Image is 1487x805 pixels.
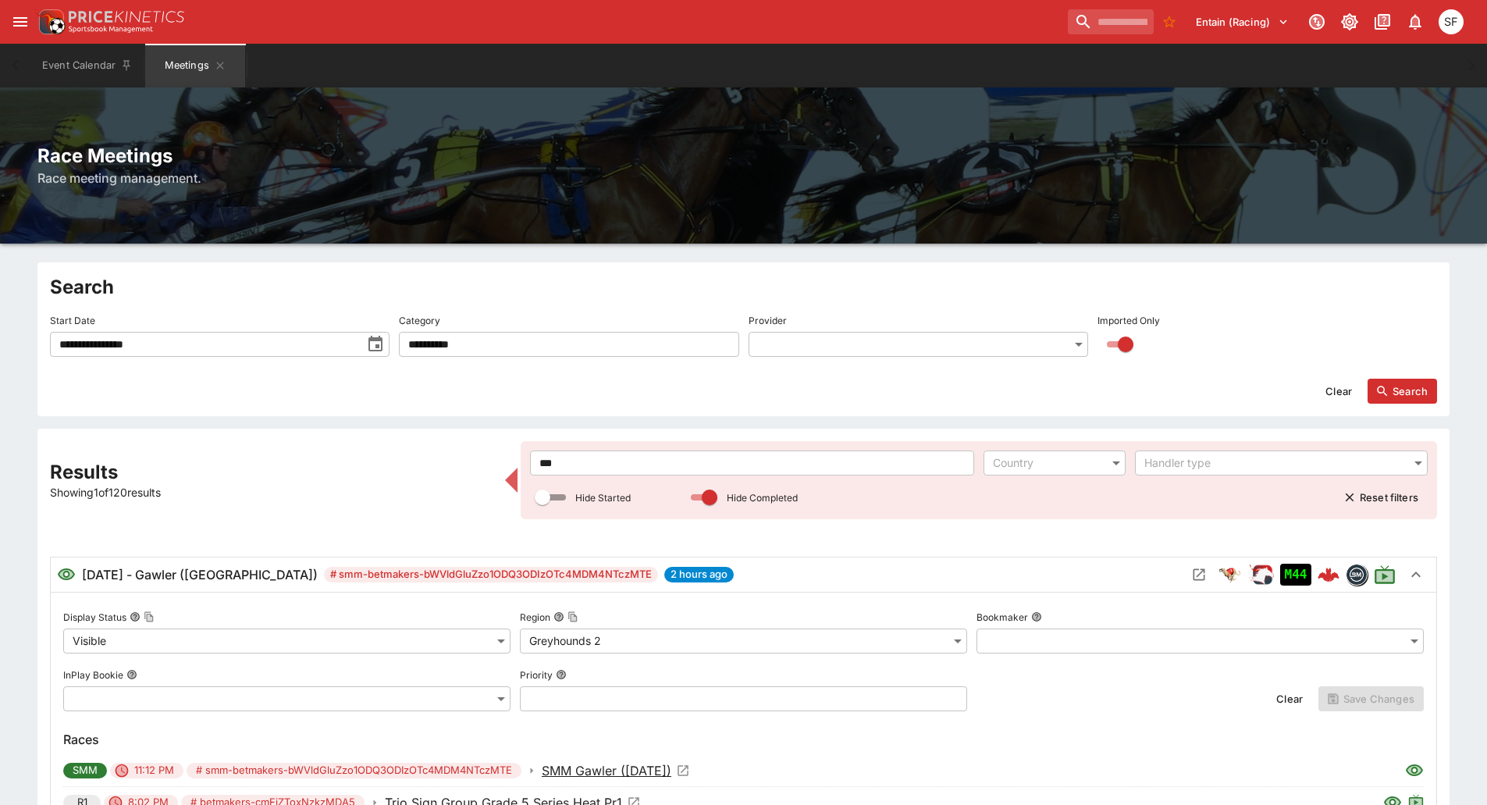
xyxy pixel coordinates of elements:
[130,611,141,622] button: Display StatusCopy To Clipboard
[144,611,155,622] button: Copy To Clipboard
[1336,8,1364,36] button: Toggle light/dark mode
[520,611,550,624] p: Region
[187,763,521,778] span: # smm-betmakers-bWVldGluZzo1ODQ3ODIzOTc4MDM4NTczMTE
[63,763,107,778] span: SMM
[37,144,1450,168] h2: Race Meetings
[63,668,123,682] p: InPlay Bookie
[1316,379,1361,404] button: Clear
[1218,562,1243,587] div: greyhound_racing
[50,484,496,500] p: Showing 1 of 120 results
[1335,485,1428,510] button: Reset filters
[1346,564,1368,586] div: betmakers
[993,455,1101,471] div: Country
[1368,8,1396,36] button: Documentation
[50,460,496,484] h2: Results
[1249,562,1274,587] img: racing.png
[1405,761,1424,780] svg: Visible
[977,611,1028,624] p: Bookmaker
[1434,5,1468,39] button: Sugaluopea Filipaina
[749,314,787,327] p: Provider
[520,668,553,682] p: Priority
[556,669,567,680] button: Priority
[69,26,153,33] img: Sportsbook Management
[33,44,142,87] button: Event Calendar
[50,314,95,327] p: Start Date
[664,567,734,582] span: 2 hours ago
[1144,455,1403,471] div: Handler type
[50,275,1437,299] h2: Search
[1401,8,1429,36] button: Notifications
[1303,8,1331,36] button: Connected to PK
[1097,314,1160,327] p: Imported Only
[1031,611,1042,622] button: Bookmaker
[542,761,690,780] a: Open Event
[727,491,798,504] p: Hide Completed
[1280,564,1311,586] div: Imported to Jetbet as OPEN
[324,567,658,582] span: # smm-betmakers-bWVldGluZzo1ODQ3ODIzOTc4MDM4NTczMTE
[1218,562,1243,587] img: greyhound_racing.png
[37,169,1450,187] h6: Race meeting management.
[57,565,76,584] svg: Visible
[145,44,245,87] button: Meetings
[6,8,34,36] button: open drawer
[553,611,564,622] button: RegionCopy To Clipboard
[542,761,671,780] p: SMM Gawler ([DATE])
[520,629,967,654] div: Greyhounds 2
[567,611,578,622] button: Copy To Clipboard
[69,11,184,23] img: PriceKinetics
[1249,562,1274,587] div: ParallelRacing Handler
[63,629,510,654] div: Visible
[34,6,66,37] img: PriceKinetics Logo
[63,730,1424,749] h6: Races
[1368,379,1437,404] button: Search
[82,565,318,584] h6: [DATE] - Gawler ([GEOGRAPHIC_DATA])
[575,491,631,504] p: Hide Started
[1439,9,1464,34] div: Sugaluopea Filipaina
[399,314,440,327] p: Category
[1068,9,1154,34] input: search
[1267,686,1312,711] button: Clear
[1186,562,1211,587] button: Open Meeting
[125,763,183,778] span: 11:12 PM
[1346,565,1367,585] img: betmakers.png
[1157,9,1182,34] button: No Bookmarks
[1318,564,1339,586] img: logo-cerberus--red.svg
[1374,564,1396,586] svg: Live
[126,669,137,680] button: InPlay Bookie
[361,330,390,358] button: toggle date time picker
[63,611,126,624] p: Display Status
[1186,9,1298,34] button: Select Tenant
